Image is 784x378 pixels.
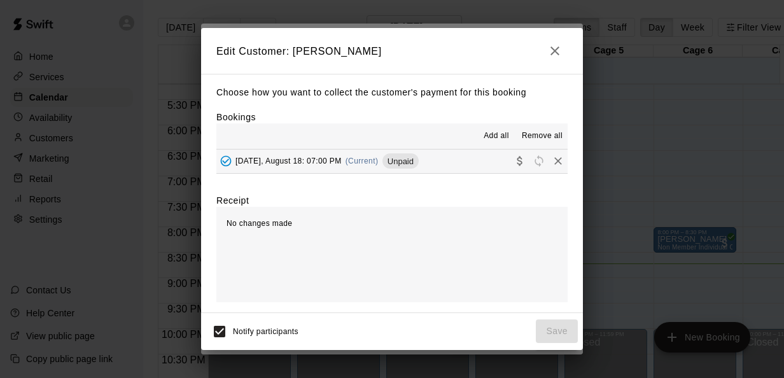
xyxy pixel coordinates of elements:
[529,156,549,165] span: Reschedule
[233,327,298,336] span: Notify participants
[235,157,342,165] span: [DATE], August 18: 07:00 PM
[216,150,568,173] button: Added - Collect Payment[DATE], August 18: 07:00 PM(Current)UnpaidCollect paymentRescheduleRemove
[216,85,568,101] p: Choose how you want to collect the customer's payment for this booking
[522,130,563,143] span: Remove all
[346,157,379,165] span: (Current)
[517,126,568,146] button: Remove all
[382,157,419,166] span: Unpaid
[216,151,235,171] button: Added - Collect Payment
[216,112,256,122] label: Bookings
[476,126,517,146] button: Add all
[484,130,509,143] span: Add all
[510,156,529,165] span: Collect payment
[216,194,249,207] label: Receipt
[227,219,292,228] span: No changes made
[201,28,583,74] h2: Edit Customer: [PERSON_NAME]
[549,156,568,165] span: Remove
